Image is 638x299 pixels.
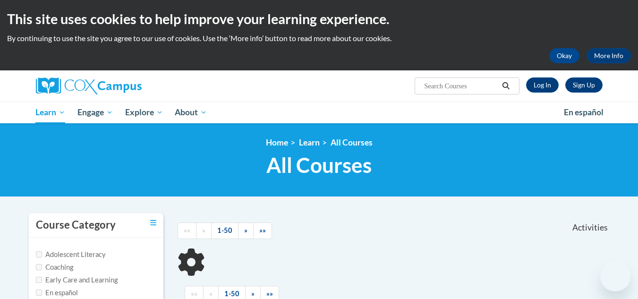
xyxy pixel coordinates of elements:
[423,80,499,92] input: Search Courses
[36,264,42,270] input: Checkbox for Options
[36,251,42,257] input: Checkbox for Options
[7,33,631,43] p: By continuing to use the site you agree to our use of cookies. Use the ‘More info’ button to read...
[244,226,247,234] span: »
[150,218,156,228] a: Toggle collapse
[119,102,169,123] a: Explore
[36,277,42,283] input: Checkbox for Options
[178,222,196,239] a: Begining
[169,102,213,123] a: About
[238,222,254,239] a: Next
[266,137,288,147] a: Home
[202,226,205,234] span: «
[331,137,373,147] a: All Courses
[36,218,116,232] h3: Course Category
[299,137,320,147] a: Learn
[22,102,617,123] div: Main menu
[526,77,559,93] a: Log In
[209,290,213,298] span: «
[36,288,78,298] label: En español
[36,290,42,296] input: Checkbox for Options
[36,77,142,94] img: Cox Campus
[600,261,630,291] iframe: Button to launch messaging window
[251,290,255,298] span: »
[36,262,73,273] label: Coaching
[36,77,215,94] a: Cox Campus
[71,102,119,123] a: Engage
[266,290,273,298] span: »»
[36,249,106,260] label: Adolescent Literacy
[572,222,608,233] span: Activities
[7,9,631,28] h2: This site uses cookies to help improve your learning experience.
[259,226,266,234] span: »»
[211,222,238,239] a: 1-50
[125,107,163,118] span: Explore
[565,77,603,93] a: Register
[175,107,207,118] span: About
[549,48,579,63] button: Okay
[191,290,197,298] span: ««
[184,226,190,234] span: ««
[499,80,513,92] button: Search
[564,107,604,117] span: En español
[196,222,212,239] a: Previous
[36,275,118,285] label: Early Care and Learning
[587,48,631,63] a: More Info
[30,102,72,123] a: Learn
[558,103,610,122] a: En español
[35,107,65,118] span: Learn
[253,222,272,239] a: End
[77,107,113,118] span: Engage
[266,153,372,178] span: All Courses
